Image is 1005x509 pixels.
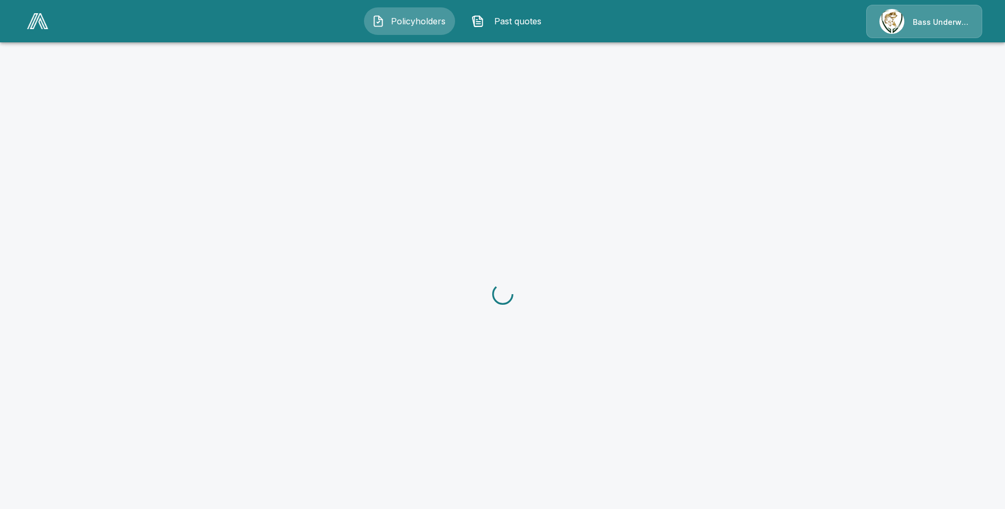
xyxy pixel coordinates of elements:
[389,15,447,28] span: Policyholders
[488,15,547,28] span: Past quotes
[372,15,385,28] img: Policyholders Icon
[364,7,455,35] button: Policyholders IconPolicyholders
[472,15,484,28] img: Past quotes Icon
[464,7,555,35] button: Past quotes IconPast quotes
[879,9,904,34] img: Agency Icon
[913,17,969,28] p: Bass Underwriters
[866,5,982,38] a: Agency IconBass Underwriters
[27,13,48,29] img: AA Logo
